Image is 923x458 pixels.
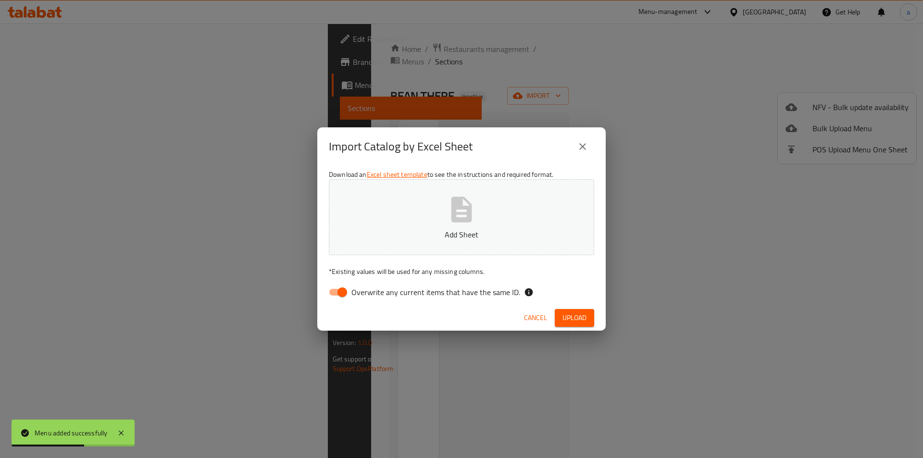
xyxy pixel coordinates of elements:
[329,179,594,255] button: Add Sheet
[562,312,586,324] span: Upload
[351,286,520,298] span: Overwrite any current items that have the same ID.
[571,135,594,158] button: close
[329,267,594,276] p: Existing values will be used for any missing columns.
[367,168,427,181] a: Excel sheet template
[329,139,473,154] h2: Import Catalog by Excel Sheet
[520,309,551,327] button: Cancel
[524,312,547,324] span: Cancel
[344,229,579,240] p: Add Sheet
[317,166,606,305] div: Download an to see the instructions and required format.
[35,428,108,438] div: Menu added successfully
[524,287,534,297] svg: If the overwrite option isn't selected, then the items that match an existing ID will be ignored ...
[555,309,594,327] button: Upload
